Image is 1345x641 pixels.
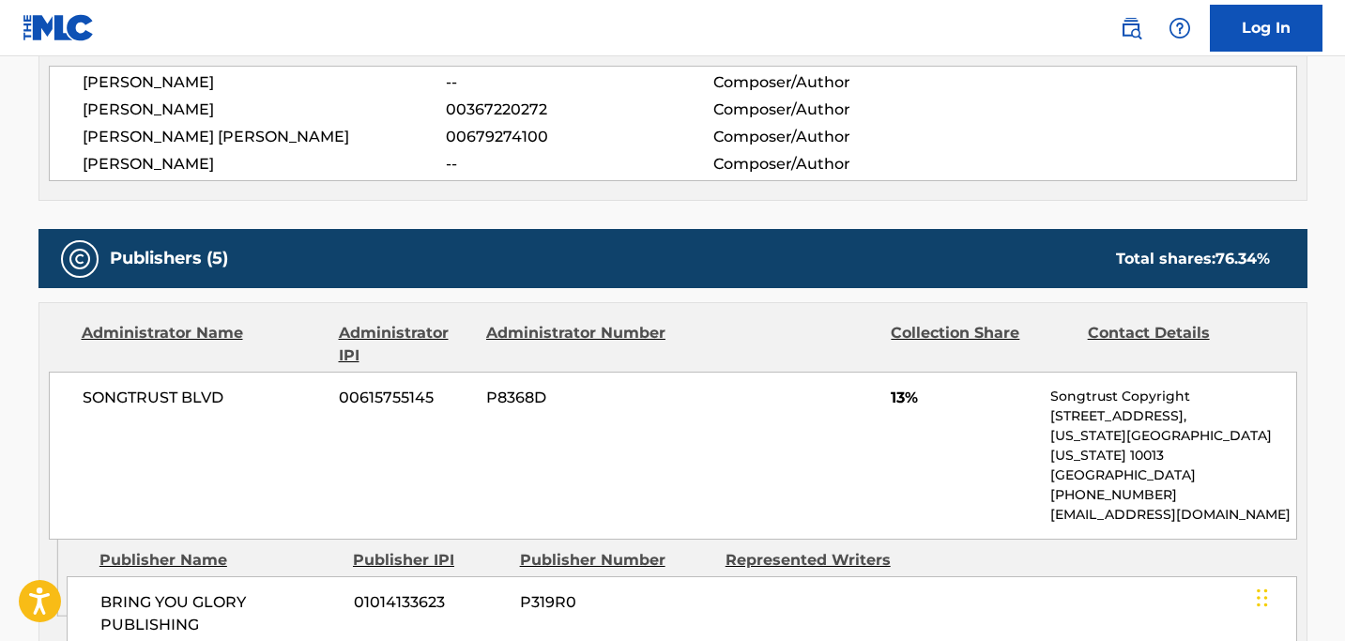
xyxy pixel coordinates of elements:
[339,387,472,409] span: 00615755145
[726,549,917,572] div: Represented Writers
[1210,5,1322,52] a: Log In
[446,153,712,176] span: --
[1257,570,1268,626] div: Drag
[1215,250,1270,267] span: 76.34 %
[83,387,326,409] span: SONGTRUST BLVD
[354,591,506,614] span: 01014133623
[1251,551,1345,641] iframe: Chat Widget
[713,126,956,148] span: Composer/Author
[1050,426,1295,465] p: [US_STATE][GEOGRAPHIC_DATA][US_STATE] 10013
[713,71,956,94] span: Composer/Author
[1050,505,1295,525] p: [EMAIL_ADDRESS][DOMAIN_NAME]
[110,248,228,269] h5: Publishers (5)
[1161,9,1199,47] div: Help
[82,322,325,367] div: Administrator Name
[1112,9,1150,47] a: Public Search
[1088,322,1270,367] div: Contact Details
[83,126,447,148] span: [PERSON_NAME] [PERSON_NAME]
[713,99,956,121] span: Composer/Author
[891,322,1073,367] div: Collection Share
[339,322,472,367] div: Administrator IPI
[1050,406,1295,426] p: [STREET_ADDRESS],
[83,71,447,94] span: [PERSON_NAME]
[99,549,339,572] div: Publisher Name
[69,248,91,270] img: Publishers
[1169,17,1191,39] img: help
[486,322,668,367] div: Administrator Number
[446,126,712,148] span: 00679274100
[1050,485,1295,505] p: [PHONE_NUMBER]
[83,99,447,121] span: [PERSON_NAME]
[1116,248,1270,270] div: Total shares:
[486,387,668,409] span: P8368D
[1120,17,1142,39] img: search
[520,591,711,614] span: P319R0
[1050,465,1295,485] p: [GEOGRAPHIC_DATA]
[446,71,712,94] span: --
[713,153,956,176] span: Composer/Author
[520,549,711,572] div: Publisher Number
[1050,387,1295,406] p: Songtrust Copyright
[446,99,712,121] span: 00367220272
[23,14,95,41] img: MLC Logo
[100,591,340,636] span: BRING YOU GLORY PUBLISHING
[891,387,1036,409] span: 13%
[353,549,506,572] div: Publisher IPI
[83,153,447,176] span: [PERSON_NAME]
